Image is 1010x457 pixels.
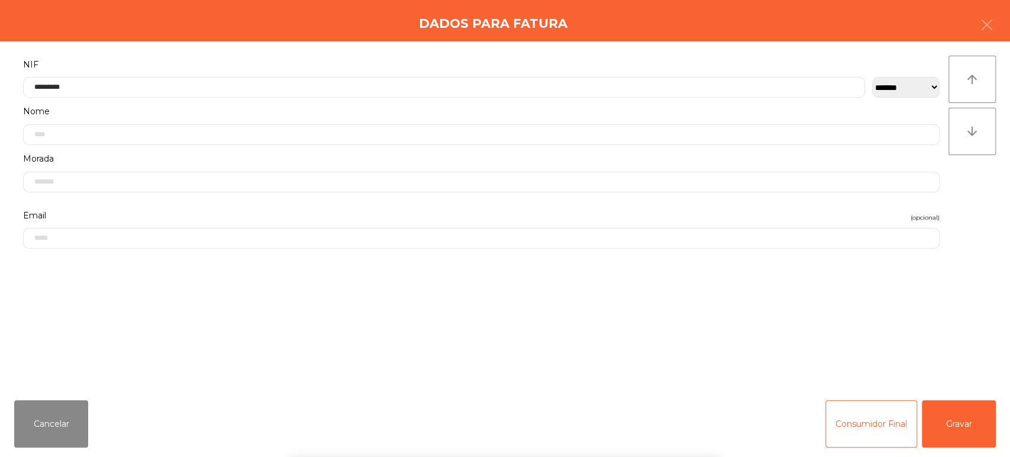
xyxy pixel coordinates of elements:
[965,72,979,86] i: arrow_upward
[965,124,979,139] i: arrow_downward
[23,57,38,73] span: NIF
[23,104,50,120] span: Nome
[948,56,996,103] button: arrow_upward
[23,151,54,167] span: Morada
[419,15,567,33] h4: Dados para Fatura
[948,108,996,155] button: arrow_downward
[23,208,46,224] span: Email
[911,212,940,223] span: (opcional)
